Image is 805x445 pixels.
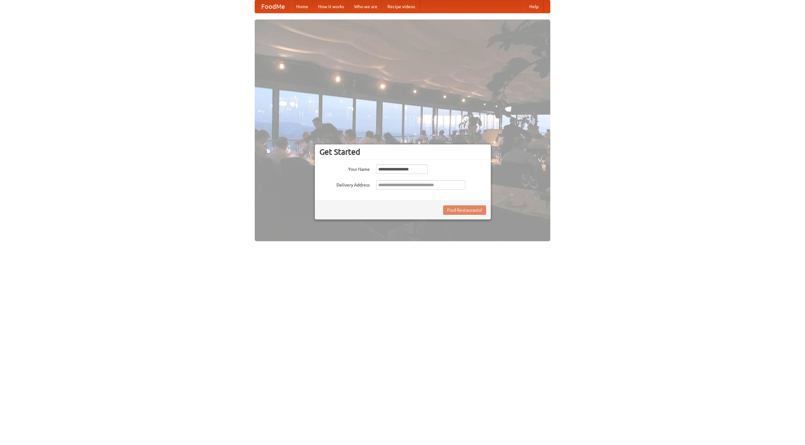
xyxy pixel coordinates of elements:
a: Recipe videos [382,0,420,13]
button: Find Restaurants! [443,205,486,215]
h3: Get Started [319,147,486,157]
a: Help [524,0,544,13]
a: FoodMe [255,0,291,13]
label: Your Name [319,164,370,172]
a: Who we are [349,0,382,13]
label: Delivery Address [319,180,370,188]
a: How it works [313,0,349,13]
a: Home [291,0,313,13]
